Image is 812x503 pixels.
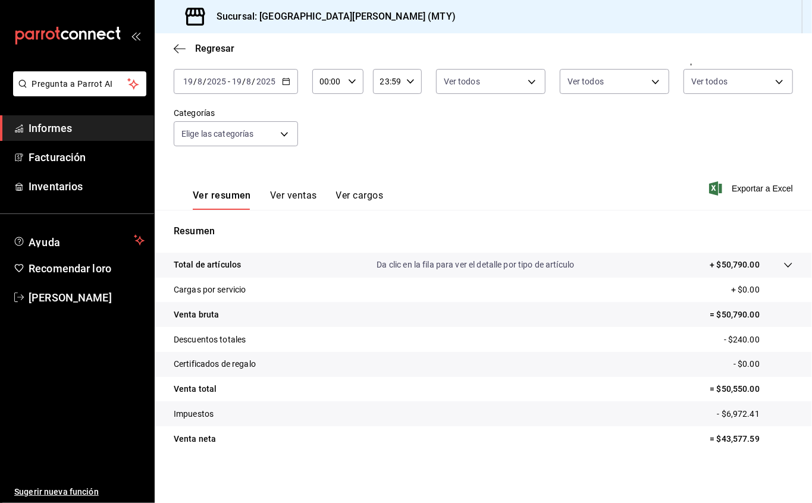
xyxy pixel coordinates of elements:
[206,77,227,86] input: ----
[174,285,246,294] font: Cargas por servicio
[710,434,760,444] font: = $43,577.59
[256,77,276,86] input: ----
[32,79,113,89] font: Pregunta a Parrot AI
[691,77,728,86] font: Ver todos
[195,43,234,54] font: Regresar
[14,487,99,496] font: Sugerir nueva función
[29,262,111,275] font: Recomendar loro
[228,77,230,86] font: -
[270,190,317,201] font: Ver ventas
[724,335,760,344] font: - $240.00
[197,77,203,86] input: --
[717,409,760,419] font: - $6,972.41
[217,11,456,22] font: Sucursal: [GEOGRAPHIC_DATA][PERSON_NAME] (MTY)
[732,184,793,193] font: Exportar a Excel
[336,190,384,201] font: Ver cargos
[174,43,234,54] button: Regresar
[252,77,256,86] font: /
[174,409,214,419] font: Impuestos
[29,151,86,164] font: Facturación
[174,359,256,369] font: Certificados de regalo
[193,77,197,86] font: /
[183,77,193,86] input: --
[131,31,140,40] button: abrir_cajón_menú
[193,190,251,201] font: Ver resumen
[710,310,760,319] font: = $50,790.00
[711,181,793,196] button: Exportar a Excel
[231,77,242,86] input: --
[710,384,760,394] font: = $50,550.00
[8,86,146,99] a: Pregunta a Parrot AI
[377,260,575,269] font: Da clic en la fila para ver el detalle por tipo de artículo
[203,77,206,86] font: /
[246,77,252,86] input: --
[444,77,480,86] font: Ver todos
[174,260,241,269] font: Total de artículos
[174,225,215,237] font: Resumen
[242,77,246,86] font: /
[174,310,219,319] font: Venta bruta
[29,180,83,193] font: Inventarios
[733,359,760,369] font: - $0.00
[174,434,216,444] font: Venta neta
[568,77,604,86] font: Ver todos
[13,71,146,96] button: Pregunta a Parrot AI
[710,260,760,269] font: + $50,790.00
[193,189,383,210] div: pestañas de navegación
[731,285,760,294] font: + $0.00
[174,384,217,394] font: Venta total
[29,291,112,304] font: [PERSON_NAME]
[29,122,72,134] font: Informes
[29,236,61,249] font: Ayuda
[181,129,254,139] font: Elige las categorías
[174,335,246,344] font: Descuentos totales
[174,109,215,118] font: Categorías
